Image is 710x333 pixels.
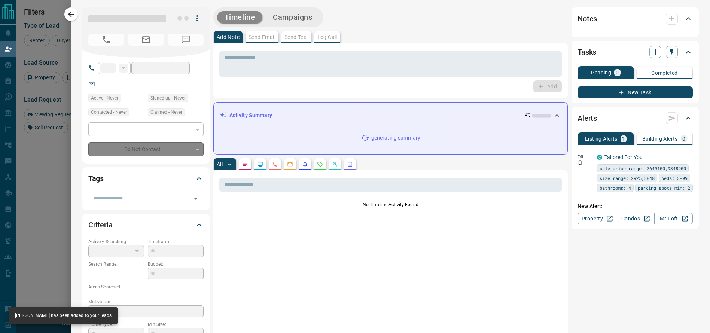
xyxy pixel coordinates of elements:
[88,172,104,184] h2: Tags
[651,70,678,76] p: Completed
[578,202,693,210] p: New Alert:
[15,309,112,322] div: [PERSON_NAME] has been added to your leads
[661,174,688,182] span: beds: 3-99
[578,86,693,98] button: New Task
[682,136,685,141] p: 0
[88,219,113,231] h2: Criteria
[600,184,631,192] span: bathrooms: 4
[88,321,144,328] p: Home Type:
[88,34,124,46] span: No Number
[242,161,248,167] svg: Notes
[217,34,240,40] p: Add Note
[578,160,583,165] svg: Push Notification Only
[578,46,596,58] h2: Tasks
[600,174,655,182] span: size range: 2925,3848
[317,161,323,167] svg: Requests
[591,70,611,75] p: Pending
[272,161,278,167] svg: Calls
[148,238,204,245] p: Timeframe:
[220,109,561,122] div: Activity Summary
[91,109,127,116] span: Contacted - Never
[302,161,308,167] svg: Listing Alerts
[88,216,204,234] div: Criteria
[654,213,693,224] a: Mr.Loft
[616,213,654,224] a: Condos
[578,10,693,28] div: Notes
[191,193,201,204] button: Open
[217,162,223,167] p: All
[332,161,338,167] svg: Opportunities
[88,268,144,280] p: -- - --
[257,161,263,167] svg: Lead Browsing Activity
[100,81,103,87] a: --
[585,136,618,141] p: Listing Alerts
[88,238,144,245] p: Actively Searching:
[88,169,204,187] div: Tags
[88,261,144,268] p: Search Range:
[597,155,602,160] div: condos.ca
[88,142,204,156] div: Do Not Contact
[616,70,619,75] p: 0
[347,161,353,167] svg: Agent Actions
[578,43,693,61] div: Tasks
[642,136,678,141] p: Building Alerts
[578,13,597,25] h2: Notes
[229,111,272,119] p: Activity Summary
[604,154,643,160] a: Tailored For You
[148,261,204,268] p: Budget:
[578,153,592,160] p: Off
[148,321,204,328] p: Min Size:
[88,299,204,305] p: Motivation:
[219,201,562,208] p: No Timeline Activity Found
[287,161,293,167] svg: Emails
[88,284,204,290] p: Areas Searched:
[217,11,263,24] button: Timeline
[265,11,320,24] button: Campaigns
[150,94,186,102] span: Signed up - Never
[578,112,597,124] h2: Alerts
[371,134,420,142] p: generating summary
[622,136,625,141] p: 1
[578,213,616,224] a: Property
[150,109,182,116] span: Claimed - Never
[638,184,690,192] span: parking spots min: 2
[91,94,118,102] span: Active - Never
[168,34,204,46] span: No Number
[578,109,693,127] div: Alerts
[128,34,164,46] span: No Email
[600,165,686,172] span: sale price range: 7649100,9348900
